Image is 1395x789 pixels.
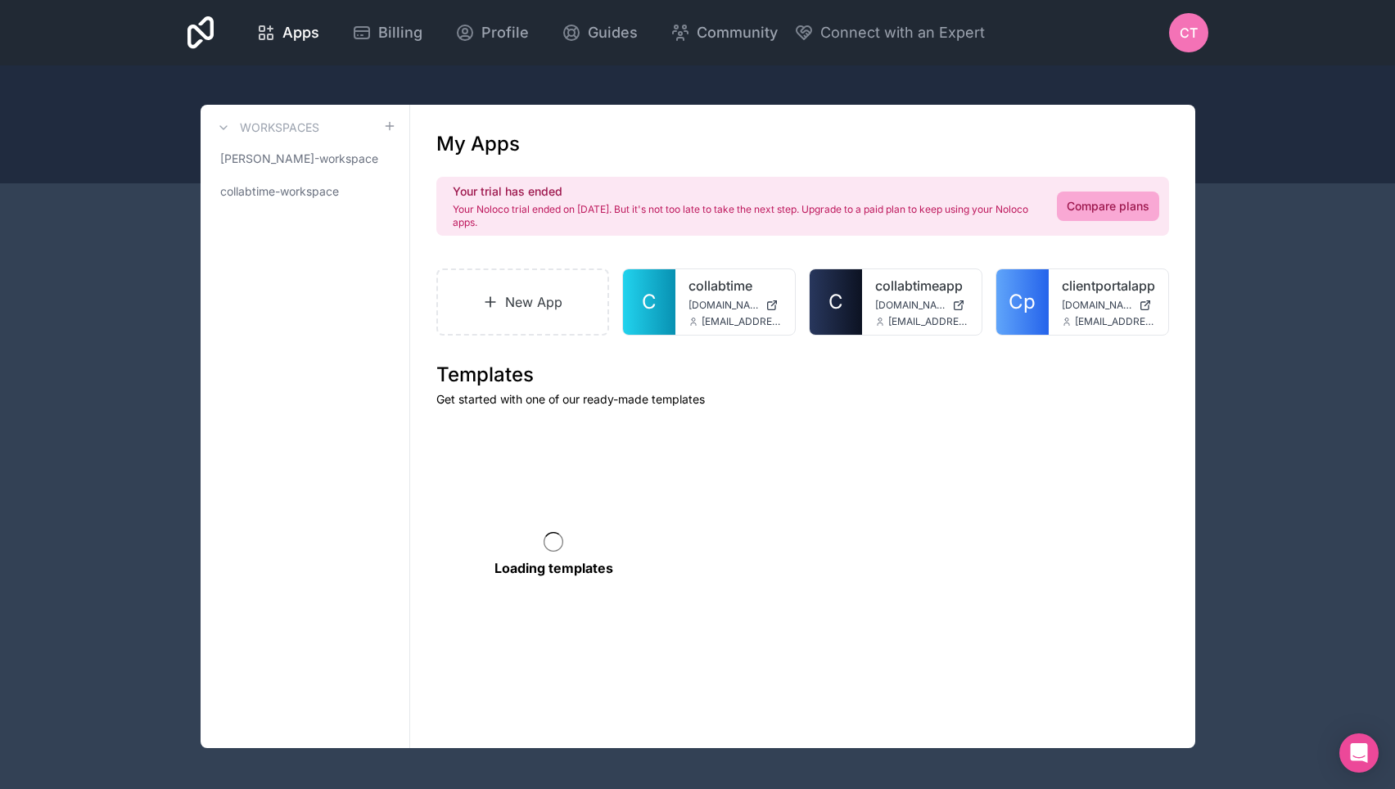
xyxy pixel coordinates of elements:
[1339,733,1379,773] div: Open Intercom Messenger
[378,21,422,44] span: Billing
[436,268,610,336] a: New App
[220,151,378,167] span: [PERSON_NAME]-workspace
[436,391,1169,408] p: Get started with one of our ready-made templates
[688,299,759,312] span: [DOMAIN_NAME]
[1180,23,1198,43] span: CT
[642,289,657,315] span: C
[623,269,675,335] a: C
[888,315,968,328] span: [EMAIL_ADDRESS][DOMAIN_NAME]
[214,144,396,174] a: [PERSON_NAME]-workspace
[1062,276,1155,295] a: clientportalapp
[214,118,319,138] a: Workspaces
[1062,299,1155,312] a: [DOMAIN_NAME]
[875,299,968,312] a: [DOMAIN_NAME]
[436,362,1169,388] h1: Templates
[243,15,332,51] a: Apps
[697,21,778,44] span: Community
[688,299,782,312] a: [DOMAIN_NAME]
[1075,315,1155,328] span: [EMAIL_ADDRESS][DOMAIN_NAME]
[481,21,529,44] span: Profile
[810,269,862,335] a: C
[549,15,651,51] a: Guides
[442,15,542,51] a: Profile
[240,119,319,136] h3: Workspaces
[339,15,436,51] a: Billing
[820,21,985,44] span: Connect with an Expert
[453,203,1037,229] p: Your Noloco trial ended on [DATE]. But it's not too late to take the next step. Upgrade to a paid...
[1057,192,1159,221] a: Compare plans
[588,21,638,44] span: Guides
[494,558,613,578] p: Loading templates
[214,177,396,206] a: collabtime-workspace
[688,276,782,295] a: collabtime
[453,183,1037,200] h2: Your trial has ended
[828,289,843,315] span: C
[702,315,782,328] span: [EMAIL_ADDRESS][DOMAIN_NAME]
[220,183,339,200] span: collabtime-workspace
[875,276,968,295] a: collabtimeapp
[436,131,520,157] h1: My Apps
[1062,299,1132,312] span: [DOMAIN_NAME]
[875,299,946,312] span: [DOMAIN_NAME]
[794,21,985,44] button: Connect with an Expert
[1009,289,1036,315] span: Cp
[282,21,319,44] span: Apps
[996,269,1049,335] a: Cp
[657,15,791,51] a: Community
